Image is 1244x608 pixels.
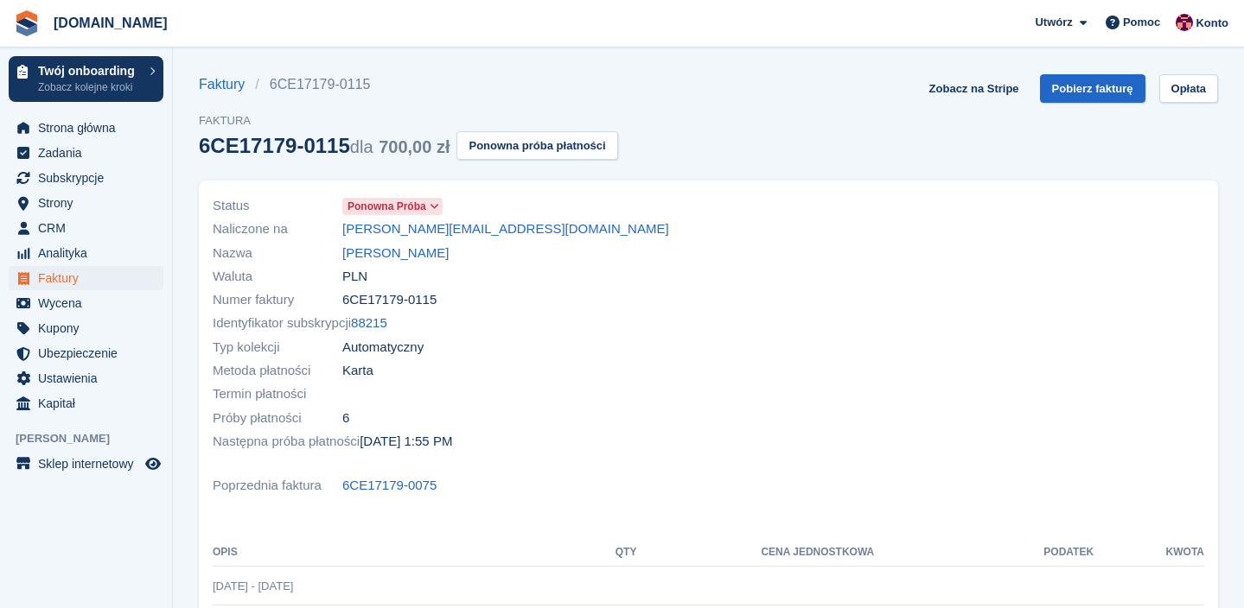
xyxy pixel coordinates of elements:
[47,9,175,37] a: [DOMAIN_NAME]
[213,267,342,287] span: Waluta
[9,266,163,290] a: menu
[38,65,141,77] p: Twój onboarding
[9,166,163,190] a: menu
[213,313,351,333] span: Identyfikator subskrypcji
[213,432,360,452] span: Następna próba płatności
[342,338,424,358] span: Automatyczny
[38,79,141,95] p: Zobacz kolejne kroki
[9,391,163,415] a: menu
[1176,14,1193,31] img: Mateusz Kacwin
[38,452,142,476] span: Sklep internetowy
[1196,15,1228,32] span: Konto
[199,74,618,95] nav: breadcrumbs
[1035,14,1072,31] span: Utwórz
[9,316,163,340] a: menu
[342,196,443,216] a: Ponowna próba
[342,476,437,496] a: 6CE17179-0075
[1040,74,1145,103] a: Pobierz fakturę
[9,191,163,215] a: menu
[9,56,163,102] a: Twój onboarding Zobacz kolejne kroki
[16,430,172,447] span: [PERSON_NAME]
[38,141,142,165] span: Zadania
[38,341,142,365] span: Ubezpieczenie
[213,384,342,404] span: Termin płatności
[199,134,450,157] div: 6CE17179-0115
[213,338,342,358] span: Typ kolekcji
[379,137,450,156] span: 700,00 zł
[9,452,163,476] a: menu
[9,291,163,315] a: menu
[350,137,373,156] span: dla
[360,432,452,452] time: 2025-09-09 11:55:57 UTC
[9,216,163,240] a: menu
[38,366,142,390] span: Ustawienia
[213,290,342,310] span: Numer faktury
[38,216,142,240] span: CRM
[342,267,367,287] span: PLN
[636,539,874,567] th: Cena jednostkowa
[38,191,142,215] span: Strony
[38,391,142,415] span: Kapitał
[342,408,349,428] span: 6
[9,241,163,265] a: menu
[9,116,163,140] a: menu
[213,476,342,496] span: Poprzednia faktura
[922,74,1026,103] a: Zobacz na Stripe
[38,116,142,140] span: Strona główna
[351,313,387,333] a: 88215
[213,539,592,567] th: Opis
[1123,14,1160,31] span: Pomoc
[199,112,618,130] span: Faktura
[9,341,163,365] a: menu
[38,166,142,190] span: Subskrypcje
[38,241,142,265] span: Analityka
[143,453,163,474] a: Podgląd sklepu
[213,579,293,592] span: [DATE] - [DATE]
[199,74,255,95] a: Faktury
[14,10,40,36] img: stora-icon-8386f47178a22dfd0bd8f6a31ec36ba5ce8667c1dd55bd0f319d3a0aa187defe.svg
[213,244,342,263] span: Nazwa
[342,244,449,263] a: [PERSON_NAME]
[38,316,142,340] span: Kupony
[342,219,669,239] a: [PERSON_NAME][EMAIL_ADDRESS][DOMAIN_NAME]
[38,291,142,315] span: Wycena
[342,361,373,381] span: Karta
[38,266,142,290] span: Faktury
[213,196,342,216] span: Status
[874,539,1094,567] th: Podatek
[9,366,163,390] a: menu
[456,131,617,160] button: Ponowna próba płatności
[213,408,342,428] span: Próby płatności
[9,141,163,165] a: menu
[1094,539,1204,567] th: Kwota
[213,219,342,239] span: Naliczone na
[213,361,342,381] span: Metoda płatności
[348,199,426,214] span: Ponowna próba
[342,290,437,310] span: 6CE17179-0115
[592,539,637,567] th: QTY
[1159,74,1218,103] a: Opłata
